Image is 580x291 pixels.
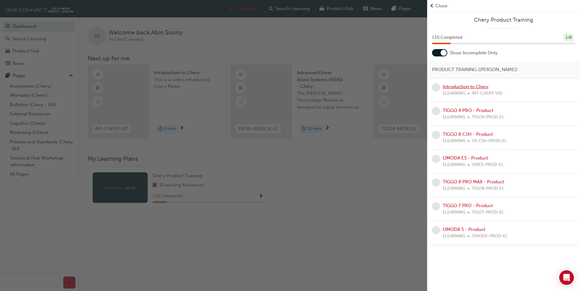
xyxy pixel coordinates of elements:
[430,2,578,9] button: prev-iconClose
[430,2,434,9] span: prev-icon
[443,90,465,97] span: ELEARNING
[432,66,518,73] span: PRODUCT TRAINING ([PERSON_NAME])
[432,178,440,187] span: learningRecordVerb_NONE-icon
[472,90,502,97] span: INT-CHERY-VID
[443,114,465,121] span: ELEARNING
[450,49,498,56] span: Show Incomplete Only
[432,16,575,23] a: Chery Product Training
[432,155,440,163] span: learningRecordVerb_NONE-icon
[443,203,493,208] a: TIGGO 7 PRO - Product
[443,108,493,113] a: TIGGO 4 PRO - Product
[443,155,488,161] a: OMODA E5 - Product
[472,114,504,121] span: TIGO4-PROD-EL
[432,226,440,234] span: learningRecordVerb_NONE-icon
[443,138,465,145] span: ELEARNING
[432,202,440,210] span: learningRecordVerb_NONE-icon
[432,107,440,115] span: learningRecordVerb_NONE-icon
[432,34,462,41] span: 13 % Completed
[472,138,507,145] span: T8-CSH-PROD-EL
[563,34,574,42] div: 1 / 8
[432,83,440,92] span: learningRecordVerb_NONE-icon
[472,161,504,168] span: OME5-PROD-EL
[559,270,574,285] div: Open Intercom Messenger
[443,131,493,137] a: TIGGO 8 CSH - Product
[435,2,447,9] span: Close
[443,179,504,185] a: TIGGO 8 PRO MAX - Product
[443,227,485,232] a: OMODA 5 - Product
[443,233,465,240] span: ELEARNING
[443,161,465,168] span: ELEARNING
[472,185,504,192] span: TIGO8-PROD-EL
[432,131,440,139] span: learningRecordVerb_NONE-icon
[472,209,504,216] span: TIGO7-PROD-EL
[443,185,465,192] span: ELEARNING
[443,84,489,89] a: Introduction to Chery
[443,209,465,216] span: ELEARNING
[472,233,508,240] span: OMOD5-PROD-EL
